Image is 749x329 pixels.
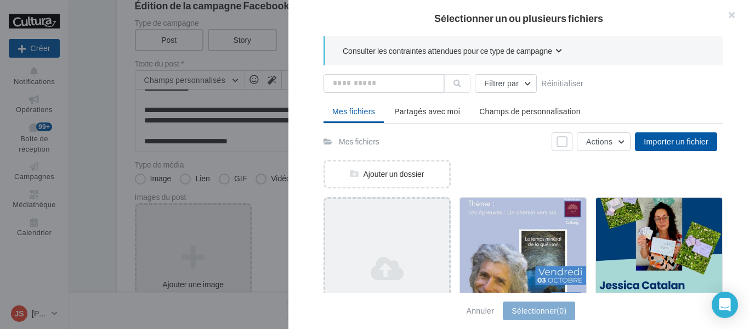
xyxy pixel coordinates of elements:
[586,137,612,146] span: Actions
[644,137,708,146] span: Importer un fichier
[343,45,562,59] button: Consulter les contraintes attendues pour ce type de campagne
[306,13,731,23] h2: Sélectionner un ou plusieurs fichiers
[577,132,631,151] button: Actions
[475,74,537,93] button: Filtrer par
[339,136,379,147] div: Mes fichiers
[557,306,566,315] span: (0)
[394,107,460,116] span: Partagés avec moi
[503,302,575,320] button: Sélectionner(0)
[462,304,499,317] button: Annuler
[325,169,449,180] div: Ajouter un dossier
[537,77,588,90] button: Réinitialiser
[332,107,375,116] span: Mes fichiers
[635,132,717,151] button: Importer un fichier
[479,107,581,116] span: Champs de personnalisation
[712,292,738,318] div: Open Intercom Messenger
[343,46,552,57] span: Consulter les contraintes attendues pour ce type de campagne
[330,291,445,302] div: Ajouter un fichier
